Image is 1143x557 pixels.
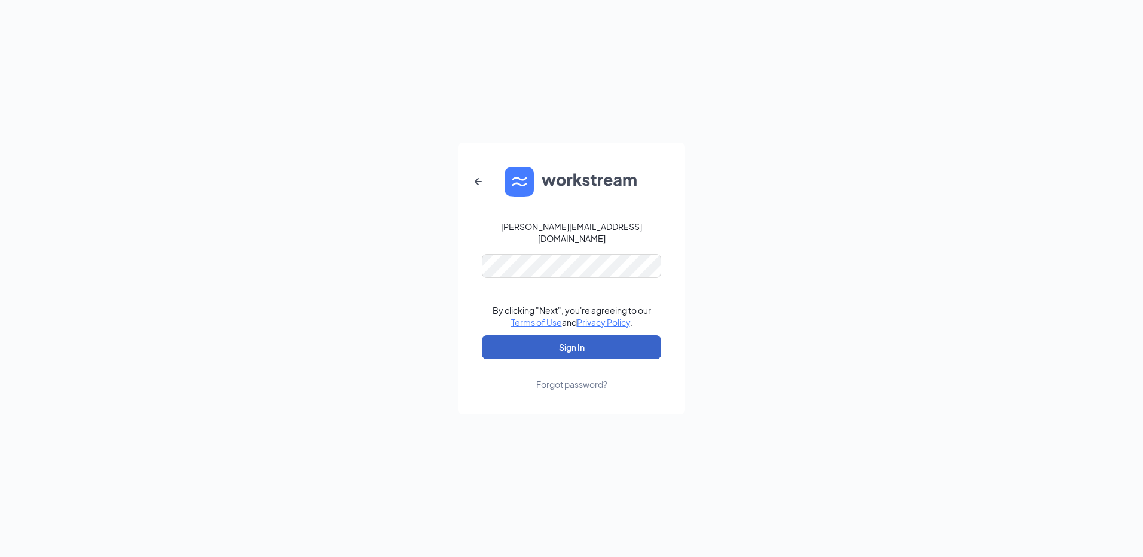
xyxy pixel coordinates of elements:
button: Sign In [482,335,661,359]
div: By clicking "Next", you're agreeing to our and . [493,304,651,328]
a: Terms of Use [511,317,562,328]
div: Forgot password? [536,378,607,390]
div: [PERSON_NAME][EMAIL_ADDRESS][DOMAIN_NAME] [482,221,661,244]
a: Forgot password? [536,359,607,390]
button: ArrowLeftNew [464,167,493,196]
svg: ArrowLeftNew [471,175,485,189]
a: Privacy Policy [577,317,630,328]
img: WS logo and Workstream text [505,167,638,197]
